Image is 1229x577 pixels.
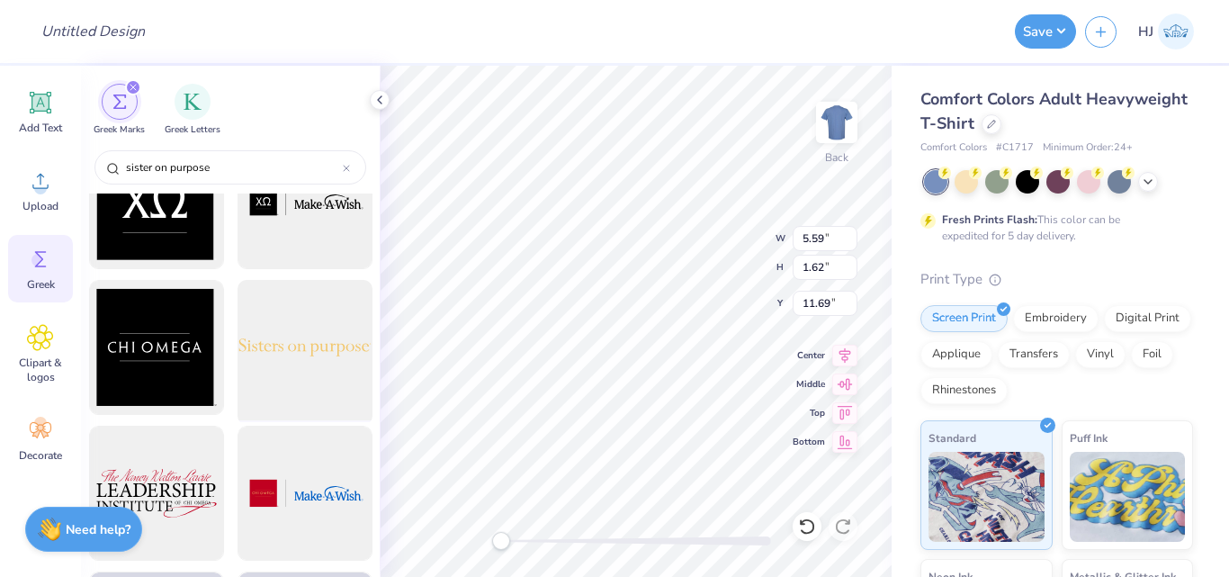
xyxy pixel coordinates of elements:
div: Screen Print [920,305,1008,332]
span: Puff Ink [1070,428,1108,447]
span: Comfort Colors [920,140,987,156]
div: Rhinestones [920,377,1008,404]
span: Standard [928,428,976,447]
span: Middle [793,377,825,392]
div: Vinyl [1075,341,1126,368]
img: Hughe Josh Cabanete [1158,14,1194,50]
span: Upload [22,199,58,213]
strong: Need help? [66,521,130,538]
div: Embroidery [1013,305,1099,332]
img: Standard [928,452,1045,542]
span: Greek [27,277,55,292]
button: filter button [165,84,220,137]
img: Greek Letters Image [184,93,202,111]
img: Puff Ink [1070,452,1186,542]
input: Untitled Design [27,14,159,50]
input: Try "Alpha" [124,158,343,176]
button: Save [1015,14,1076,49]
span: # C1717 [996,140,1034,156]
img: Back [819,104,855,140]
div: Applique [920,341,992,368]
span: Clipart & logos [11,356,70,384]
div: filter for Greek Letters [165,84,220,137]
div: filter for Greek Marks [94,84,145,137]
div: Print Type [920,269,1193,290]
span: Greek Letters [165,123,220,137]
strong: Fresh Prints Flash: [942,212,1037,227]
img: Greek Marks Image [112,95,127,109]
div: Back [825,149,848,166]
span: Decorate [19,448,62,463]
div: Accessibility label [492,532,510,550]
span: Greek Marks [94,123,145,137]
div: Transfers [998,341,1070,368]
div: This color can be expedited for 5 day delivery. [942,212,1163,244]
span: Minimum Order: 24 + [1043,140,1133,156]
span: Add Text [19,121,62,135]
div: Digital Print [1104,305,1191,332]
span: Bottom [793,435,825,449]
a: HJ [1130,14,1202,50]
button: filter button [94,84,145,137]
span: Top [793,406,825,420]
span: Center [793,348,825,363]
div: Foil [1131,341,1173,368]
span: HJ [1138,22,1153,42]
span: Comfort Colors Adult Heavyweight T-Shirt [920,88,1188,134]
